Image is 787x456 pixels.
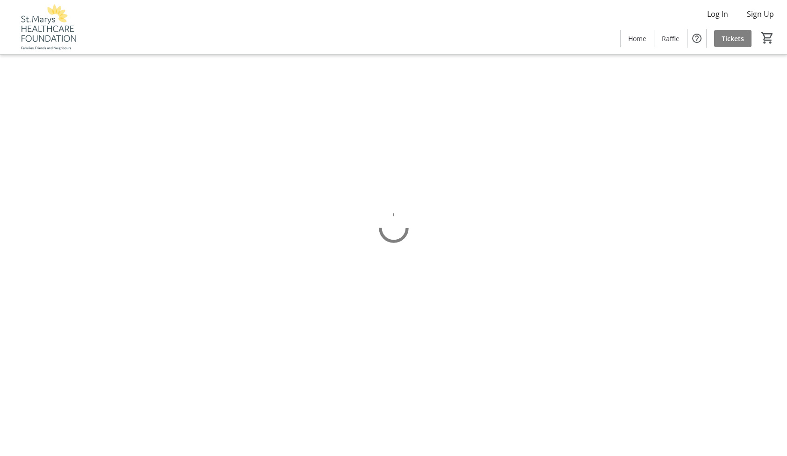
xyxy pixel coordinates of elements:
span: Log In [707,8,728,20]
span: Tickets [722,34,744,43]
a: Raffle [654,30,687,47]
button: Cart [759,29,776,46]
img: St. Marys Healthcare Foundation's Logo [6,4,89,50]
span: Sign Up [747,8,774,20]
span: Raffle [662,34,680,43]
button: Log In [700,7,736,21]
a: Home [621,30,654,47]
a: Tickets [714,30,752,47]
button: Help [688,29,706,48]
span: Home [628,34,646,43]
button: Sign Up [739,7,781,21]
